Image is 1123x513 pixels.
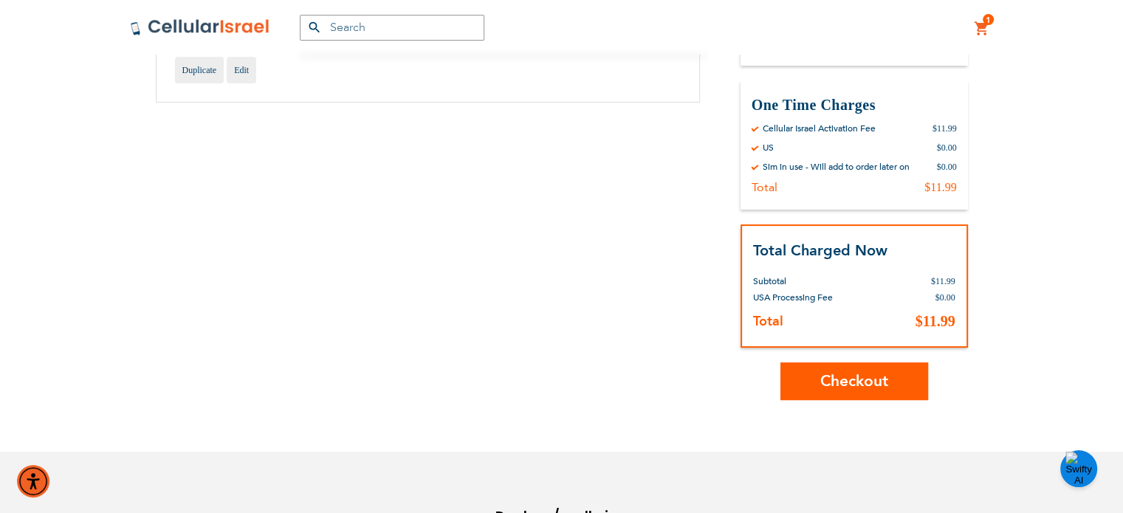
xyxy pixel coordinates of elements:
h3: One Time Charges [752,95,957,115]
input: Search [300,15,484,41]
span: 1 [986,14,991,26]
button: Checkout [780,362,928,400]
span: $11.99 [916,313,955,329]
a: Duplicate [175,57,224,83]
div: Sim in use - Will add to order later on [763,161,910,173]
div: US [763,142,774,154]
strong: Total [753,312,783,331]
span: Checkout [820,371,888,392]
div: Total [752,180,777,195]
div: $0.00 [937,142,957,154]
span: USA Processing Fee [753,292,833,303]
div: Accessibility Menu [17,465,49,497]
span: Edit [234,65,249,75]
div: $11.99 [933,123,957,134]
span: $0.00 [935,292,955,303]
a: Edit [227,57,256,83]
div: Cellular Israel Activation Fee [763,123,876,134]
div: $11.99 [924,180,956,195]
div: $0.00 [937,161,957,173]
th: Subtotal [753,262,888,289]
strong: Total Charged Now [753,241,887,261]
span: Duplicate [182,65,217,75]
span: $11.99 [931,276,955,286]
img: Cellular Israel Logo [130,18,270,36]
a: 1 [974,20,990,38]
